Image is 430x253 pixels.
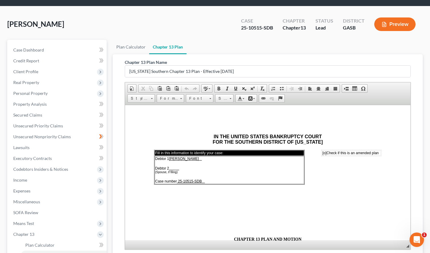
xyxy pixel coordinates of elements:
a: Decrease Indent [287,85,296,92]
a: Link [259,95,268,102]
div: Chapter [283,17,306,24]
span: Unsecured Nonpriority Claims [13,134,71,139]
a: Unsecured Priority Claims [8,120,107,131]
a: Cut [139,85,147,92]
div: Case [241,17,273,24]
span: Unsecured Priority Claims [13,123,63,128]
button: Preview [374,17,416,31]
a: Credit Report [8,55,107,66]
a: Document Properties [128,85,136,92]
span: Income [13,177,27,183]
span: Resize [406,245,409,248]
span: SOFA Review [13,210,38,215]
a: SOFA Review [8,207,107,218]
span: Personal Property [13,91,48,96]
span: Format [157,95,178,102]
a: Subscript [240,85,248,92]
a: Background Color [246,95,257,102]
span: Plan Calculator [25,242,55,248]
a: Align Right [323,85,331,92]
span: Case Dashboard [13,47,44,52]
span: Chapter 13 [13,232,34,237]
span: Styles [128,95,149,102]
a: Executory Contracts [8,153,107,164]
span: Lawsuits [13,145,30,150]
div: District [343,17,365,24]
a: Case Dashboard [8,45,107,55]
span: Size [215,95,228,102]
a: Anchor [276,95,284,102]
input: Enter name... [125,66,410,77]
a: Copy [147,85,155,92]
a: Insert Page Break for Printing [342,85,350,92]
a: Redo [191,85,199,92]
strong: CHAPTER 13 PLAN AND MOTION [109,132,176,136]
span: Property Analysis [13,102,47,107]
a: Format [157,94,184,103]
a: Plan Calculator [113,40,149,54]
a: Insert/Remove Numbered List [269,85,278,92]
span: Credit Report [13,58,39,63]
span: 1 [422,233,427,237]
a: Chapter 13 Plan [149,40,187,54]
a: Size [215,94,234,103]
a: Superscript [248,85,257,92]
a: Styles [127,94,155,103]
span: Codebtors Insiders & Notices [13,167,68,172]
span: [PERSON_NAME] [7,20,64,28]
div: 25-10515-SDB [241,24,273,31]
span: Real Property [13,80,39,85]
a: Italic [223,85,231,92]
a: Bold [215,85,223,92]
a: Paste from Word [172,85,181,92]
span: Secured Claims [13,112,42,117]
a: Plan Calculator [20,240,107,251]
span: Client Profile [13,69,38,74]
a: Insert Special Character [359,85,367,92]
div: Chapter [283,24,306,31]
a: Paste [155,85,164,92]
div: Status [315,17,333,24]
a: Increase Indent [296,85,304,92]
a: Insert/Remove Bulleted List [278,85,286,92]
a: Secured Claims [8,110,107,120]
div: GASB [343,24,365,31]
label: Chapter 13 Plan Name [125,59,167,65]
span: Means Test [13,221,34,226]
span: 13 [300,25,306,30]
a: Font [186,94,213,103]
a: Property Analysis [8,99,107,110]
span: Font [186,95,207,102]
a: Justify [331,85,340,92]
a: Undo [182,85,191,92]
a: Spell Checker [202,85,212,92]
a: Align Left [306,85,314,92]
a: Lawsuits [8,142,107,153]
a: Remove Format [258,85,267,92]
span: Expenses [13,188,30,193]
span: Miscellaneous [13,199,40,204]
a: Unsecured Nonpriority Claims [8,131,107,142]
a: Table [350,85,359,92]
a: Unlink [268,95,276,102]
a: Text Color [236,95,246,102]
span: Executory Contracts [13,156,52,161]
div: Lead [315,24,333,31]
a: Underline [231,85,240,92]
a: Center [314,85,323,92]
iframe: Rich Text Editor, document-ckeditor [125,105,410,241]
iframe: Intercom live chat [410,233,424,247]
a: Paste as plain text [164,85,172,92]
